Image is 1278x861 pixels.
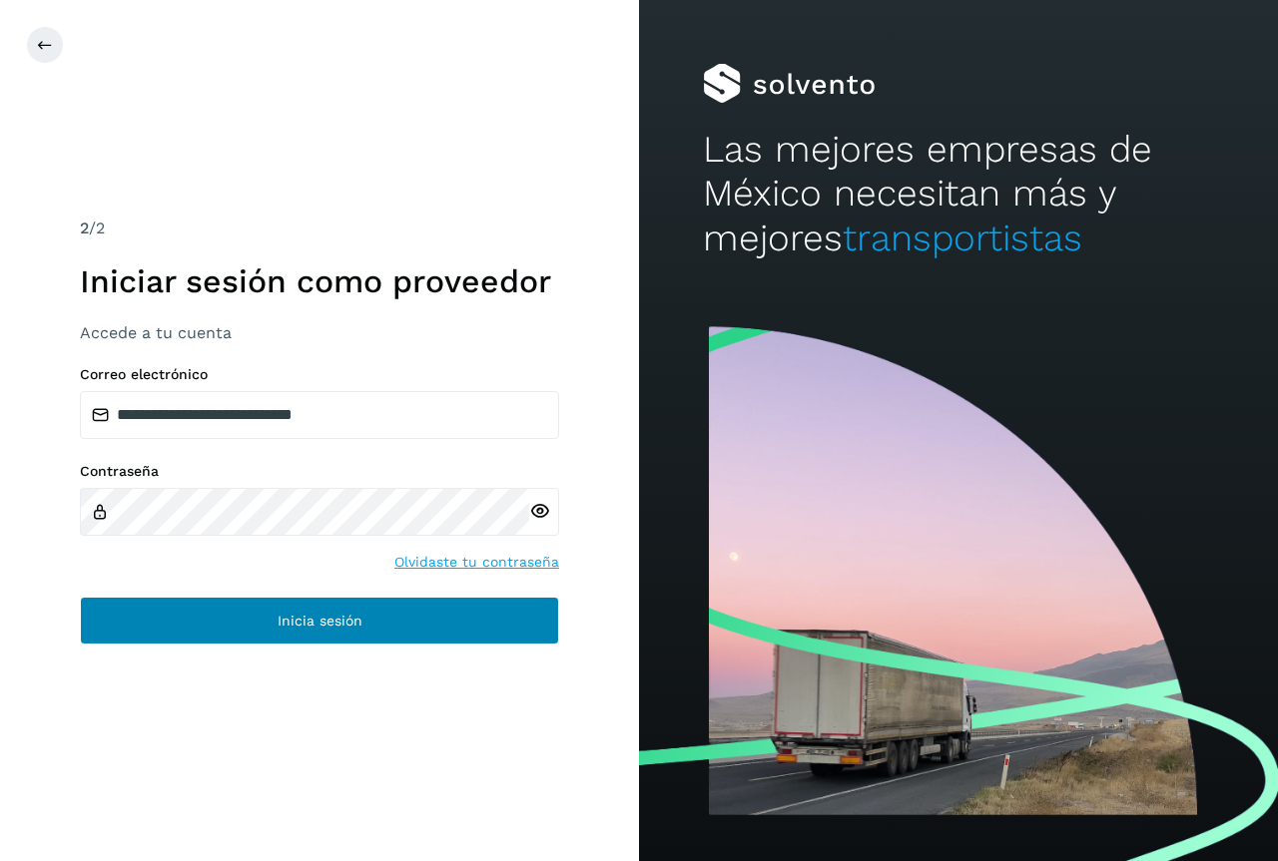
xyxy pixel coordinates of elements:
[80,262,559,300] h1: Iniciar sesión como proveedor
[843,216,1082,259] span: transportistas
[703,128,1214,260] h2: Las mejores empresas de México necesitan más y mejores
[278,614,362,628] span: Inicia sesión
[80,323,559,342] h3: Accede a tu cuenta
[80,597,559,645] button: Inicia sesión
[80,218,89,237] span: 2
[80,366,559,383] label: Correo electrónico
[80,216,559,240] div: /2
[80,463,559,480] label: Contraseña
[394,552,559,573] a: Olvidaste tu contraseña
